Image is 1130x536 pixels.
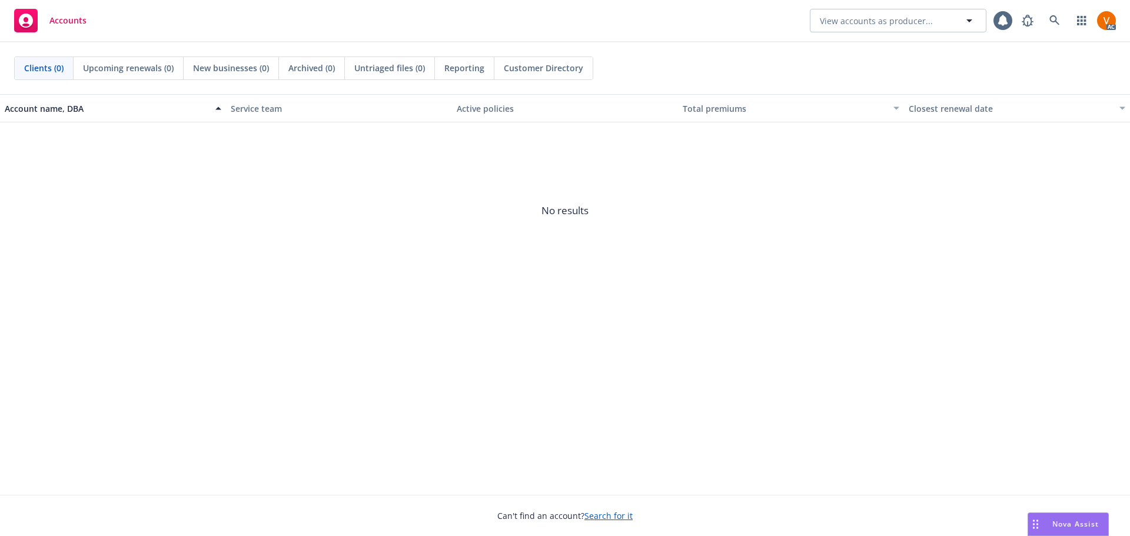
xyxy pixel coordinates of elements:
div: Active policies [457,102,673,115]
span: Clients (0) [24,62,64,74]
span: New businesses (0) [193,62,269,74]
button: Total premiums [678,94,904,122]
a: Report a Bug [1016,9,1039,32]
div: Closest renewal date [909,102,1112,115]
img: photo [1097,11,1116,30]
div: Total premiums [683,102,886,115]
span: Customer Directory [504,62,583,74]
span: Accounts [49,16,87,25]
span: View accounts as producer... [820,15,933,27]
a: Accounts [9,4,91,37]
a: Switch app [1070,9,1094,32]
div: Service team [231,102,447,115]
button: Service team [226,94,452,122]
a: Search [1043,9,1066,32]
span: Upcoming renewals (0) [83,62,174,74]
span: Untriaged files (0) [354,62,425,74]
button: Active policies [452,94,678,122]
span: Nova Assist [1052,519,1099,529]
div: Drag to move [1028,513,1043,535]
span: Can't find an account? [497,510,633,522]
button: View accounts as producer... [810,9,986,32]
span: Reporting [444,62,484,74]
button: Nova Assist [1028,512,1109,536]
div: Account name, DBA [5,102,208,115]
span: Archived (0) [288,62,335,74]
button: Closest renewal date [904,94,1130,122]
a: Search for it [584,510,633,521]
